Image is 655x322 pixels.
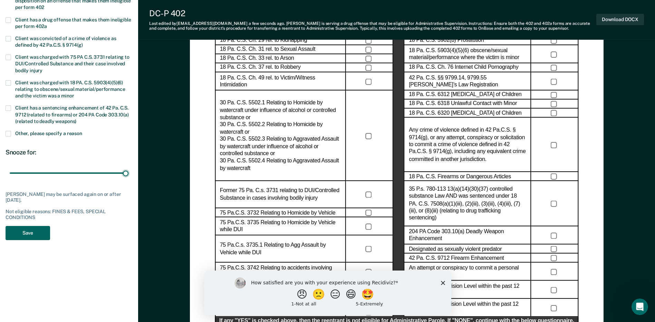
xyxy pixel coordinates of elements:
label: 18 Pa. C.S. 6320 [MEDICAL_DATA] of Children [409,110,521,117]
div: Not eligible reasons: FINES & FEES, SPECIAL CONDITIONS [6,209,133,220]
label: 18 Pa. C.S. Ch. 76 Internet Child Pornography [409,64,518,72]
label: 18 Pa. C.S. Ch. 49 rel. to Victim/Witness Intimidation [220,74,341,89]
label: 75 Pa.C.s. 3735.1 Relating to Agg Assault by Vehicle while DUI [220,242,341,256]
label: 18 Pa. C.S. Ch. 37 rel. to Robbery [220,64,300,72]
span: a few seconds ago [249,21,284,26]
span: Other, please specify a reason [15,131,82,136]
label: 18 Pa. C.S. 5903(4)(5)(6) obscene/sexual material/performance where the victim is minor [409,47,526,61]
label: 75 Pa.C.S. 3732 Relating to Homicide by Vehicle [220,209,335,216]
div: Last edited by [EMAIL_ADDRESS][DOMAIN_NAME] . [PERSON_NAME] is serving a drug offense that may be... [149,21,596,31]
label: An attempt or conspiracy to commit a personal injury crime [409,264,526,279]
button: Save [6,226,50,240]
label: 18 Pa. C.S. 6318 Unlawful Contact with Minor [409,101,517,108]
span: Client has a sentencing enhancement of 42 Pa. C.S. 9712 (related to firearms) or 204 PA Code 303.... [15,105,129,124]
label: Maximum Supervision Level within the past 12 months [409,301,526,315]
span: Client was charged with 18 PA. C.S. 5903(4)(5)(6) relating to obscene/sexual material/performance... [15,80,125,98]
span: Client was convicted of a crime of violence as defined by 42 Pa.C.S. § 9714(g) [15,36,116,48]
label: Any crime of violence defined in 42 Pa.C.S. § 9714(g), or any attempt, conspiracy or solicitation... [409,127,526,163]
label: 18 Pa. C.S. 5902(b) Prostitution [409,37,484,44]
label: 18 Pa. C.S. Ch. 33 rel. to Arson [220,55,294,62]
label: 75 Pa.C.S. 3735 Relating to Homicide by Vehicle while DUI [220,219,341,234]
label: Enhanced Supervision Level within the past 12 months [409,283,526,297]
label: 42 Pa. C.S. §§ 9799.14, 9799.55 [PERSON_NAME]’s Law Registration [409,74,526,89]
div: Snooze for: [6,149,133,156]
label: Named in a PFA Order (or history of PFAs) [220,309,320,316]
iframe: Intercom live chat [632,299,648,315]
label: 18 Pa. C.S. 6312 [MEDICAL_DATA] of Children [409,91,521,98]
label: Former 75 Pa. C.s. 3731 relating to DUI/Controlled Substance in cases involving bodily injury [220,187,341,202]
div: [PERSON_NAME] may be surfaced again on or after [DATE]. [6,191,133,203]
label: 18 Pa. C.S. Firearms or Dangerous Articles [409,173,511,180]
iframe: Survey by Kim from Recidiviz [204,271,451,315]
label: 42 Pa. C.S. 9712 Firearm Enhancement [409,255,504,262]
label: 204 PA Code 303.10(a) Deadly Weapon Enhancement [409,228,526,243]
span: Client was charged with 75 PA C.S. 3731 relating to DUI/Controlled Substance and their case invol... [15,54,129,73]
label: Designated as sexually violent predator [409,245,502,253]
label: 30 Pa. C.S. 5502.1 Relating to Homicide by watercraft under influence of alcohol or controlled su... [220,100,341,172]
label: 18 Pa. C.S. Ch. 31 rel. to Sexual Assault [220,46,315,53]
button: Download DOCX [596,14,644,25]
div: DC-P 402 [149,8,596,18]
label: 35 P.s. 780-113 13(a)(14)(30)(37) controlled substance Law AND was sentenced under 18 PA. C.S. 75... [409,186,526,222]
label: 75 Pa.C.S. 3742 Relating to accidents involving death or personal injury [220,264,341,279]
span: Client has a drug offense that makes them ineligible per form 402a [15,17,131,29]
label: 18 Pa. C.S. Ch. 29 rel. to Kidnapping [220,37,307,44]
